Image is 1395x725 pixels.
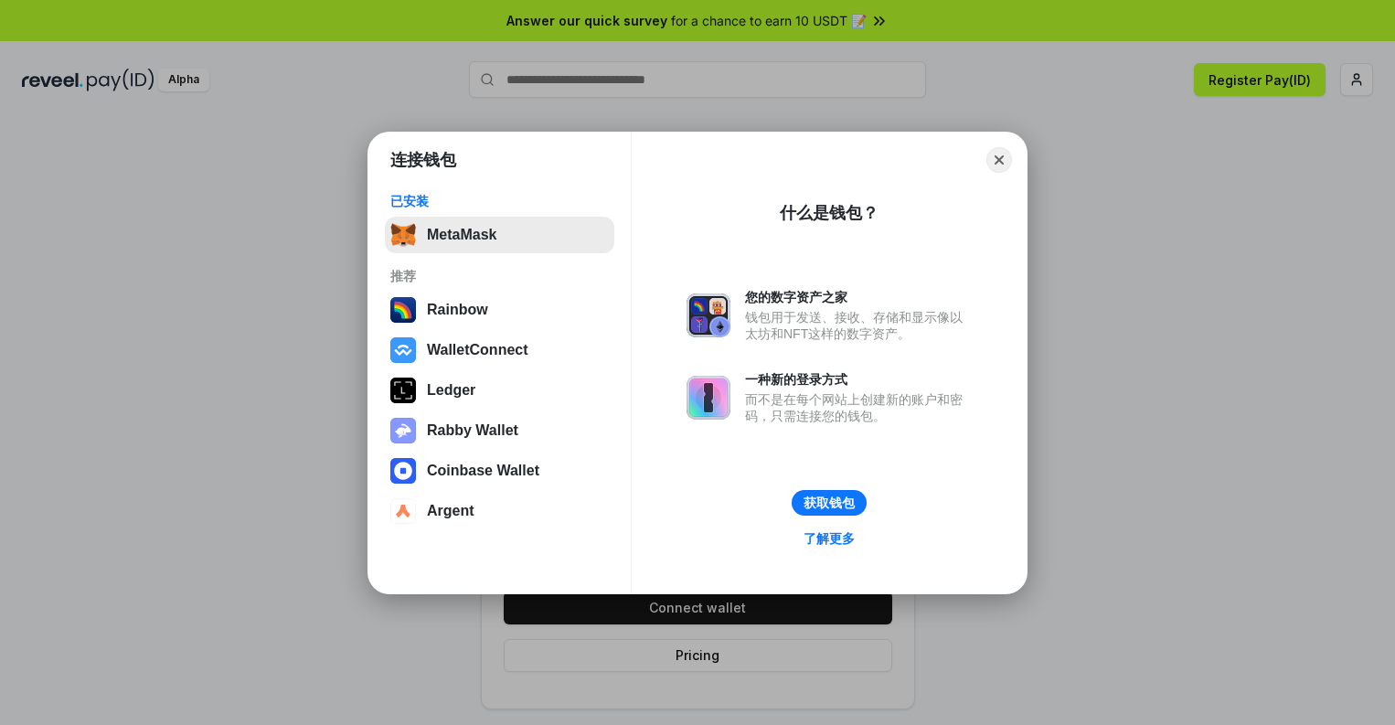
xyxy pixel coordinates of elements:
div: 推荐 [390,268,609,284]
img: svg+xml,%3Csvg%20xmlns%3D%22http%3A%2F%2Fwww.w3.org%2F2000%2Fsvg%22%20fill%3D%22none%22%20viewBox... [687,293,730,337]
div: 获取钱包 [804,495,855,511]
button: Ledger [385,372,614,409]
a: 了解更多 [793,527,866,550]
img: svg+xml,%3Csvg%20xmlns%3D%22http%3A%2F%2Fwww.w3.org%2F2000%2Fsvg%22%20fill%3D%22none%22%20viewBox... [390,418,416,443]
div: 您的数字资产之家 [745,289,972,305]
img: svg+xml,%3Csvg%20xmlns%3D%22http%3A%2F%2Fwww.w3.org%2F2000%2Fsvg%22%20width%3D%2228%22%20height%3... [390,378,416,403]
div: MetaMask [427,227,496,243]
div: 钱包用于发送、接收、存储和显示像以太坊和NFT这样的数字资产。 [745,309,972,342]
div: Rainbow [427,302,488,318]
div: 而不是在每个网站上创建新的账户和密码，只需连接您的钱包。 [745,391,972,424]
div: 了解更多 [804,530,855,547]
button: Argent [385,493,614,529]
img: svg+xml,%3Csvg%20width%3D%2228%22%20height%3D%2228%22%20viewBox%3D%220%200%2028%2028%22%20fill%3D... [390,458,416,484]
button: WalletConnect [385,332,614,368]
button: MetaMask [385,217,614,253]
div: 一种新的登录方式 [745,371,972,388]
img: svg+xml,%3Csvg%20xmlns%3D%22http%3A%2F%2Fwww.w3.org%2F2000%2Fsvg%22%20fill%3D%22none%22%20viewBox... [687,376,730,420]
button: Coinbase Wallet [385,453,614,489]
button: Close [986,147,1012,173]
img: svg+xml,%3Csvg%20fill%3D%22none%22%20height%3D%2233%22%20viewBox%3D%220%200%2035%2033%22%20width%... [390,222,416,248]
img: svg+xml,%3Csvg%20width%3D%2228%22%20height%3D%2228%22%20viewBox%3D%220%200%2028%2028%22%20fill%3D... [390,498,416,524]
button: 获取钱包 [792,490,867,516]
div: WalletConnect [427,342,528,358]
img: svg+xml,%3Csvg%20width%3D%2228%22%20height%3D%2228%22%20viewBox%3D%220%200%2028%2028%22%20fill%3D... [390,337,416,363]
h1: 连接钱包 [390,149,456,171]
div: Ledger [427,382,475,399]
img: svg+xml,%3Csvg%20width%3D%22120%22%20height%3D%22120%22%20viewBox%3D%220%200%20120%20120%22%20fil... [390,297,416,323]
div: Coinbase Wallet [427,463,539,479]
button: Rabby Wallet [385,412,614,449]
button: Rainbow [385,292,614,328]
div: 已安装 [390,193,609,209]
div: 什么是钱包？ [780,202,879,224]
div: Rabby Wallet [427,422,518,439]
div: Argent [427,503,474,519]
